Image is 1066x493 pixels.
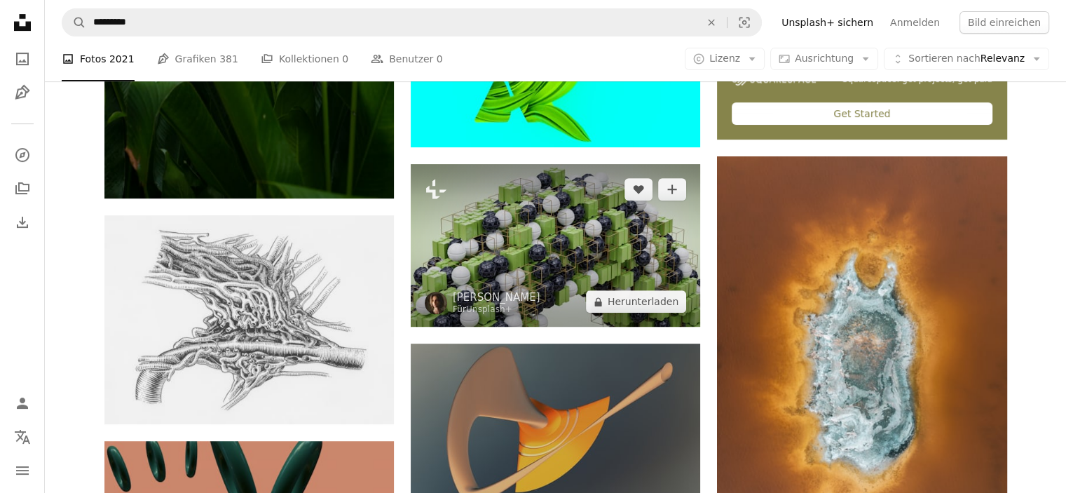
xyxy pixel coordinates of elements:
button: Sprache [8,423,36,451]
a: eine Zeichnung des Kopfes und Halses eines Tieres [104,313,394,326]
button: Sortieren nachRelevanz [884,48,1049,70]
a: Grafiken 381 [157,36,238,81]
a: Bisherige Downloads [8,208,36,236]
span: Sortieren nach [908,53,980,64]
button: Löschen [696,9,727,36]
img: eine Zeichnung des Kopfes und Halses eines Tieres [104,215,394,424]
a: Startseite — Unsplash [8,8,36,39]
a: Anmelden [882,11,948,34]
a: ein computergeneriertes Bild eines gelben Objekts [411,419,700,431]
a: Benutzer 0 [371,36,443,81]
a: Eine Gruppe von grünen und weißen Objekten, die zusammen gestapelt sind [411,238,700,251]
button: Gefällt mir [624,178,652,201]
a: Entdecken [8,141,36,169]
img: Zum Profil von Alex Shuper [425,292,447,314]
form: Finden Sie Bildmaterial auf der ganzen Webseite [62,8,762,36]
a: Kollektionen [8,175,36,203]
span: Relevanz [908,52,1025,66]
button: Lizenz [685,48,765,70]
button: Bild einreichen [959,11,1049,34]
div: Get Started [732,102,992,125]
a: Unsplash+ [466,304,512,314]
span: Lizenz [709,53,740,64]
span: 0 [437,51,443,67]
span: 0 [342,51,348,67]
a: Fotos [8,45,36,73]
a: Grafiken [8,79,36,107]
a: [PERSON_NAME] [453,290,540,304]
span: 381 [219,51,238,67]
button: Ausrichtung [770,48,878,70]
button: Herunterladen [586,290,686,313]
span: Ausrichtung [795,53,854,64]
button: Visuelle Suche [727,9,761,36]
div: Für [453,304,540,316]
a: eine Luftaufnahme eines Gewässers [717,367,1006,380]
button: Menü [8,457,36,485]
button: Unsplash suchen [62,9,86,36]
button: Zu Kollektion hinzufügen [658,178,686,201]
a: Kollektionen 0 [261,36,348,81]
img: Eine Gruppe von grünen und weißen Objekten, die zusammen gestapelt sind [411,164,700,327]
a: Unsplash+ sichern [773,11,882,34]
a: Anmelden / Registrieren [8,389,36,417]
